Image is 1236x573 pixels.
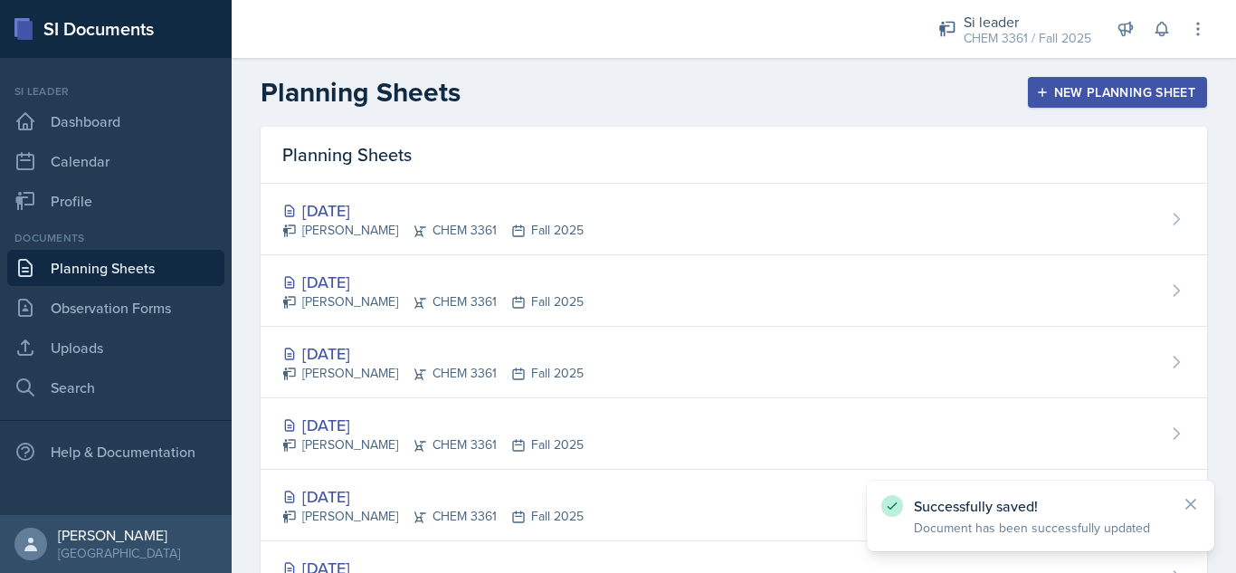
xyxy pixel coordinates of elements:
[282,341,584,366] div: [DATE]
[7,230,224,246] div: Documents
[282,198,584,223] div: [DATE]
[261,255,1207,327] a: [DATE] [PERSON_NAME]CHEM 3361Fall 2025
[7,183,224,219] a: Profile
[282,435,584,454] div: [PERSON_NAME] CHEM 3361 Fall 2025
[282,413,584,437] div: [DATE]
[282,270,584,294] div: [DATE]
[58,526,180,544] div: [PERSON_NAME]
[7,83,224,100] div: Si leader
[1028,77,1207,108] button: New Planning Sheet
[261,76,461,109] h2: Planning Sheets
[261,327,1207,398] a: [DATE] [PERSON_NAME]CHEM 3361Fall 2025
[282,221,584,240] div: [PERSON_NAME] CHEM 3361 Fall 2025
[58,544,180,562] div: [GEOGRAPHIC_DATA]
[7,143,224,179] a: Calendar
[261,470,1207,541] a: [DATE] [PERSON_NAME]CHEM 3361Fall 2025
[7,250,224,286] a: Planning Sheets
[1040,85,1195,100] div: New Planning Sheet
[914,519,1167,537] p: Document has been successfully updated
[7,103,224,139] a: Dashboard
[7,434,224,470] div: Help & Documentation
[282,292,584,311] div: [PERSON_NAME] CHEM 3361 Fall 2025
[282,507,584,526] div: [PERSON_NAME] CHEM 3361 Fall 2025
[261,184,1207,255] a: [DATE] [PERSON_NAME]CHEM 3361Fall 2025
[282,484,584,509] div: [DATE]
[964,29,1091,48] div: CHEM 3361 / Fall 2025
[282,364,584,383] div: [PERSON_NAME] CHEM 3361 Fall 2025
[7,290,224,326] a: Observation Forms
[964,11,1091,33] div: Si leader
[261,398,1207,470] a: [DATE] [PERSON_NAME]CHEM 3361Fall 2025
[914,497,1167,515] p: Successfully saved!
[7,329,224,366] a: Uploads
[7,369,224,406] a: Search
[261,127,1207,184] div: Planning Sheets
